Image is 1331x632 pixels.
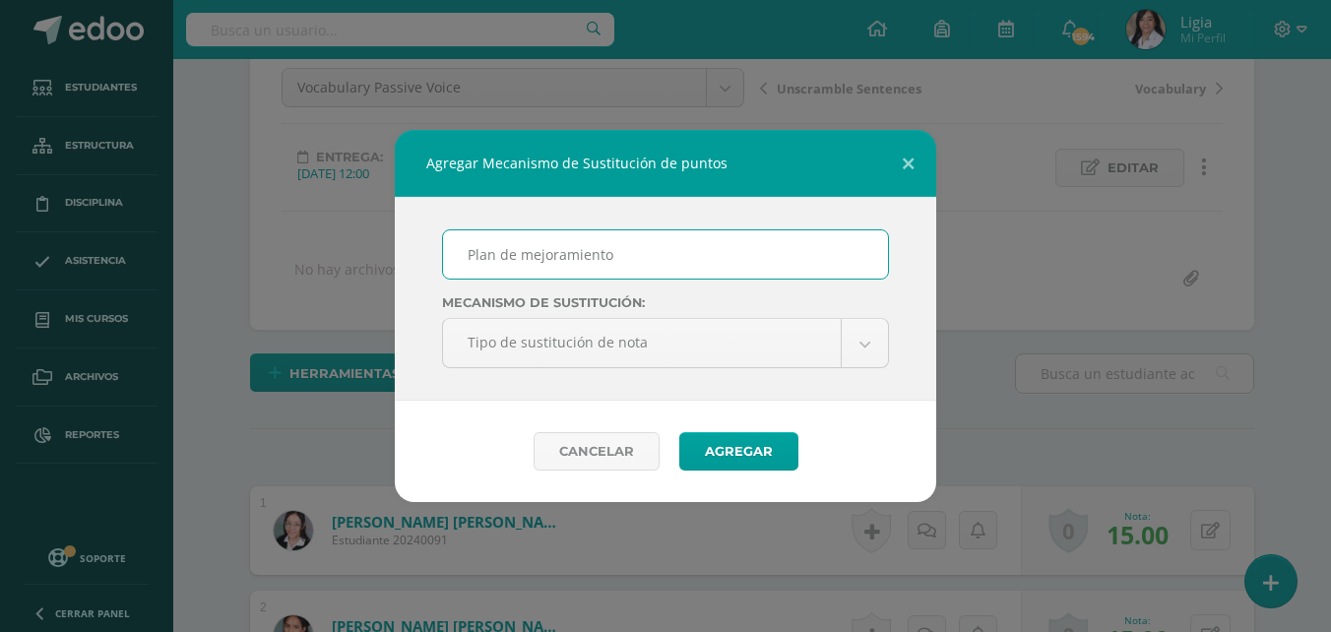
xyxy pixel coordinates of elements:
a: Cancelar [534,432,660,471]
input: Título [443,230,888,279]
button: Close (Esc) [880,130,936,197]
label: Mecanismo de sustitución: [442,295,889,310]
a: Tipo de sustitución de nota [443,319,888,367]
div: Agregar Mecanismo de Sustitución de puntos [395,130,936,197]
button: Agregar [679,432,798,471]
span: Tipo de sustitución de nota [468,319,816,365]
